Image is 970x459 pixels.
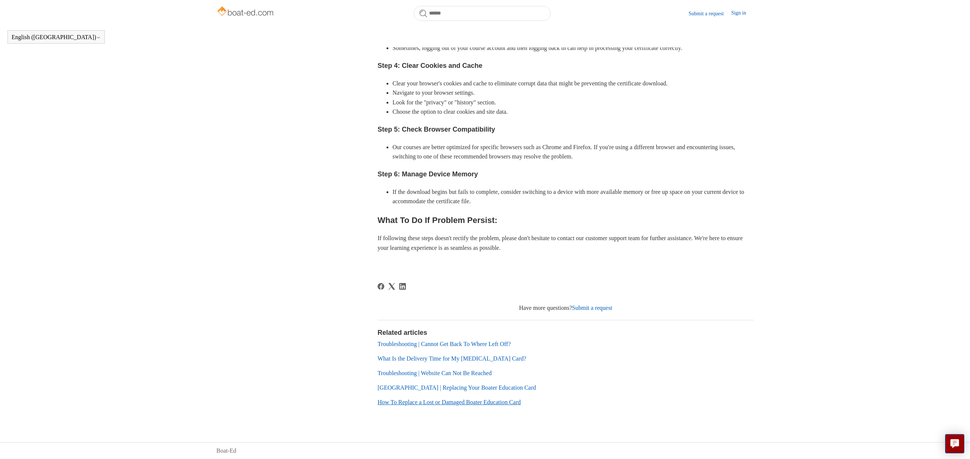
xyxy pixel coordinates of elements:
[392,187,754,206] li: If the download begins but fails to complete, consider switching to a device with more available ...
[378,283,384,290] a: Facebook
[572,305,612,311] a: Submit a request
[378,370,492,376] a: Troubleshooting | Website Can Not Be Reached
[378,124,754,135] h3: Step 5: Check Browser Compatibility
[731,9,754,18] a: Sign in
[378,355,526,362] a: What Is the Delivery Time for My [MEDICAL_DATA] Card?
[12,34,101,41] button: English ([GEOGRAPHIC_DATA])
[378,304,754,312] div: Have more questions?
[216,446,236,455] a: Boat-Ed
[378,328,754,338] h2: Related articles
[689,10,731,18] a: Submit a request
[414,6,551,21] input: Search
[378,169,754,180] h3: Step 6: Manage Device Memory
[388,283,395,290] a: X Corp
[399,283,406,290] a: LinkedIn
[399,283,406,290] svg: Share this page on LinkedIn
[392,107,754,117] li: Choose the option to clear cookies and site data.
[378,283,384,290] svg: Share this page on Facebook
[378,214,754,227] h2: What To Do If Problem Persist:
[392,88,754,98] li: Navigate to your browser settings.
[378,60,754,71] h3: Step 4: Clear Cookies and Cache
[378,341,511,347] a: Troubleshooting | Cannot Get Back To Where Left Off?
[216,4,276,19] img: Boat-Ed Help Center home page
[378,384,536,391] a: [GEOGRAPHIC_DATA] | Replacing Your Boater Education Card
[388,283,395,290] svg: Share this page on X Corp
[392,142,754,161] li: Our courses are better optimized for specific browsers such as Chrome and Firefox. If you're usin...
[392,98,754,107] li: Look for the "privacy" or "history" section.
[378,399,521,405] a: How To Replace a Lost or Damaged Boater Education Card
[392,43,754,53] li: Sometimes, logging out of your course account and then logging back in can help in processing you...
[378,233,754,252] p: If following these steps doesn't rectify the problem, please don't hesitate to contact our custom...
[945,434,964,453] button: Live chat
[392,79,754,88] li: Clear your browser's cookies and cache to eliminate corrupt data that might be preventing the cer...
